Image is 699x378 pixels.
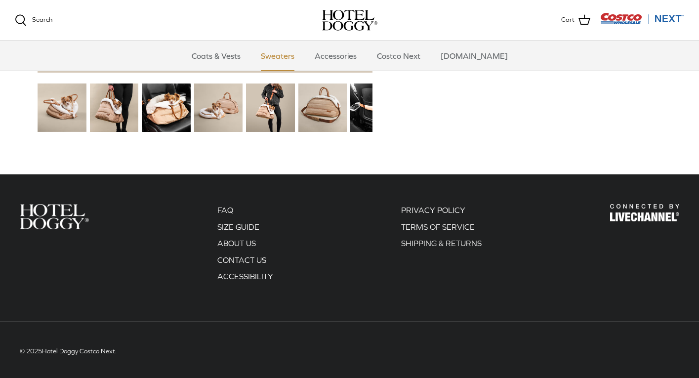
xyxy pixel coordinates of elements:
[20,347,117,355] span: © 2025 .
[368,41,429,71] a: Costco Next
[561,15,575,25] span: Cart
[561,14,590,27] a: Cart
[207,204,283,287] div: Secondary navigation
[217,206,233,214] a: FAQ
[401,206,465,214] a: PRIVACY POLICY
[217,255,266,264] a: CONTACT US
[610,204,679,221] img: Hotel Doggy Costco Next
[322,10,377,31] img: hoteldoggycom
[252,41,303,71] a: Sweaters
[391,204,492,287] div: Secondary navigation
[432,41,517,71] a: [DOMAIN_NAME]
[217,222,259,231] a: SIZE GUIDE
[306,41,366,71] a: Accessories
[42,347,115,355] a: Hotel Doggy Costco Next
[142,84,191,132] img: small dog in a tan dog carrier on a black seat in the car
[322,10,377,31] a: hoteldoggy.com hoteldoggycom
[183,41,249,71] a: Coats & Vests
[217,239,256,248] a: ABOUT US
[217,272,273,281] a: ACCESSIBILITY
[15,14,52,26] a: Search
[32,16,52,23] span: Search
[401,222,475,231] a: TERMS OF SERVICE
[600,19,684,26] a: Visit Costco Next
[401,239,482,248] a: SHIPPING & RETURNS
[20,204,89,229] img: Hotel Doggy Costco Next
[600,12,684,25] img: Costco Next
